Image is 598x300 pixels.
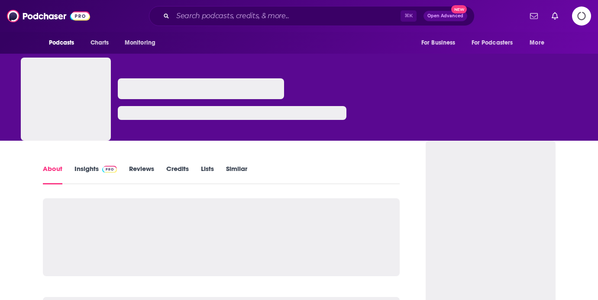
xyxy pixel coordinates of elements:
[91,37,109,49] span: Charts
[166,165,189,184] a: Credits
[43,35,86,51] button: open menu
[85,35,114,51] a: Charts
[423,11,467,21] button: Open AdvancedNew
[472,37,513,49] span: For Podcasters
[572,6,591,26] span: Logging in
[129,165,154,184] a: Reviews
[421,37,456,49] span: For Business
[530,37,544,49] span: More
[527,9,541,23] a: Show notifications dropdown
[173,9,401,23] input: Search podcasts, credits, & more...
[49,37,74,49] span: Podcasts
[524,35,555,51] button: open menu
[125,37,155,49] span: Monitoring
[548,9,562,23] a: Show notifications dropdown
[415,35,466,51] button: open menu
[43,165,62,184] a: About
[466,35,526,51] button: open menu
[226,165,247,184] a: Similar
[427,14,463,18] span: Open Advanced
[201,165,214,184] a: Lists
[451,5,467,13] span: New
[401,10,417,22] span: ⌘ K
[7,8,90,24] img: Podchaser - Follow, Share and Rate Podcasts
[74,165,117,184] a: InsightsPodchaser Pro
[149,6,475,26] div: Search podcasts, credits, & more...
[102,166,117,173] img: Podchaser Pro
[119,35,167,51] button: open menu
